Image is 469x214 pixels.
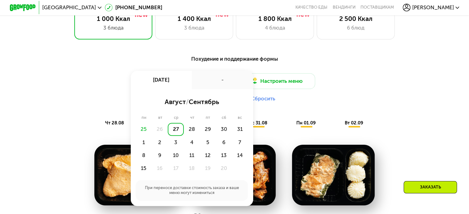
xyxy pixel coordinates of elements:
[360,5,394,10] div: поставщикам
[168,136,184,149] div: 3
[404,181,457,193] div: Заказать
[345,120,363,126] span: вт 02.09
[200,136,216,149] div: 5
[232,115,248,120] div: вс
[295,5,327,10] a: Качество еды
[42,5,96,10] span: [GEOGRAPHIC_DATA]
[152,149,168,162] div: 9
[216,149,232,162] div: 13
[200,162,216,175] div: 19
[168,123,184,136] div: 27
[168,162,184,175] div: 17
[152,136,168,149] div: 2
[105,4,162,11] a: [PHONE_NUMBER]
[81,15,146,22] div: 1 000 Ккал
[189,98,219,106] span: сентябрь
[216,136,232,149] div: 6
[232,123,248,136] div: 31
[296,120,316,126] span: пн 01.09
[131,71,192,89] div: [DATE]
[152,115,168,120] div: вт
[152,123,168,136] div: 26
[136,136,152,149] div: 1
[249,120,267,126] span: вс 31.08
[168,115,184,120] div: ср
[200,149,216,162] div: 12
[237,73,315,89] button: Настроить меню
[412,5,454,10] span: [PERSON_NAME]
[323,24,388,32] div: 6 блюд
[186,98,189,106] span: /
[162,15,226,22] div: 1 400 Ккал
[184,162,200,175] div: 18
[332,5,355,10] a: Вендинги
[136,149,152,162] div: 8
[184,123,200,136] div: 28
[165,98,186,106] span: август
[192,71,253,89] div: -
[136,123,152,136] div: 25
[81,24,146,32] div: 3 блюда
[152,162,168,175] div: 16
[42,55,427,63] div: Похудение и поддержание формы
[232,136,248,149] div: 7
[136,115,152,120] div: пн
[323,15,388,22] div: 2 500 Ккал
[216,115,232,120] div: сб
[200,123,216,136] div: 29
[200,115,216,120] div: пт
[184,115,200,120] div: чт
[251,95,275,102] button: Сбросить
[184,136,200,149] div: 4
[168,149,184,162] div: 10
[105,120,124,126] span: чт 28.08
[232,149,248,162] div: 14
[216,162,232,175] div: 20
[136,180,248,201] div: При переносе доставки стоимость заказа и ваше меню могут измениться
[136,162,152,175] div: 15
[243,24,307,32] div: 4 блюда
[243,15,307,22] div: 1 800 Ккал
[162,24,226,32] div: 3 блюда
[216,123,232,136] div: 30
[184,149,200,162] div: 11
